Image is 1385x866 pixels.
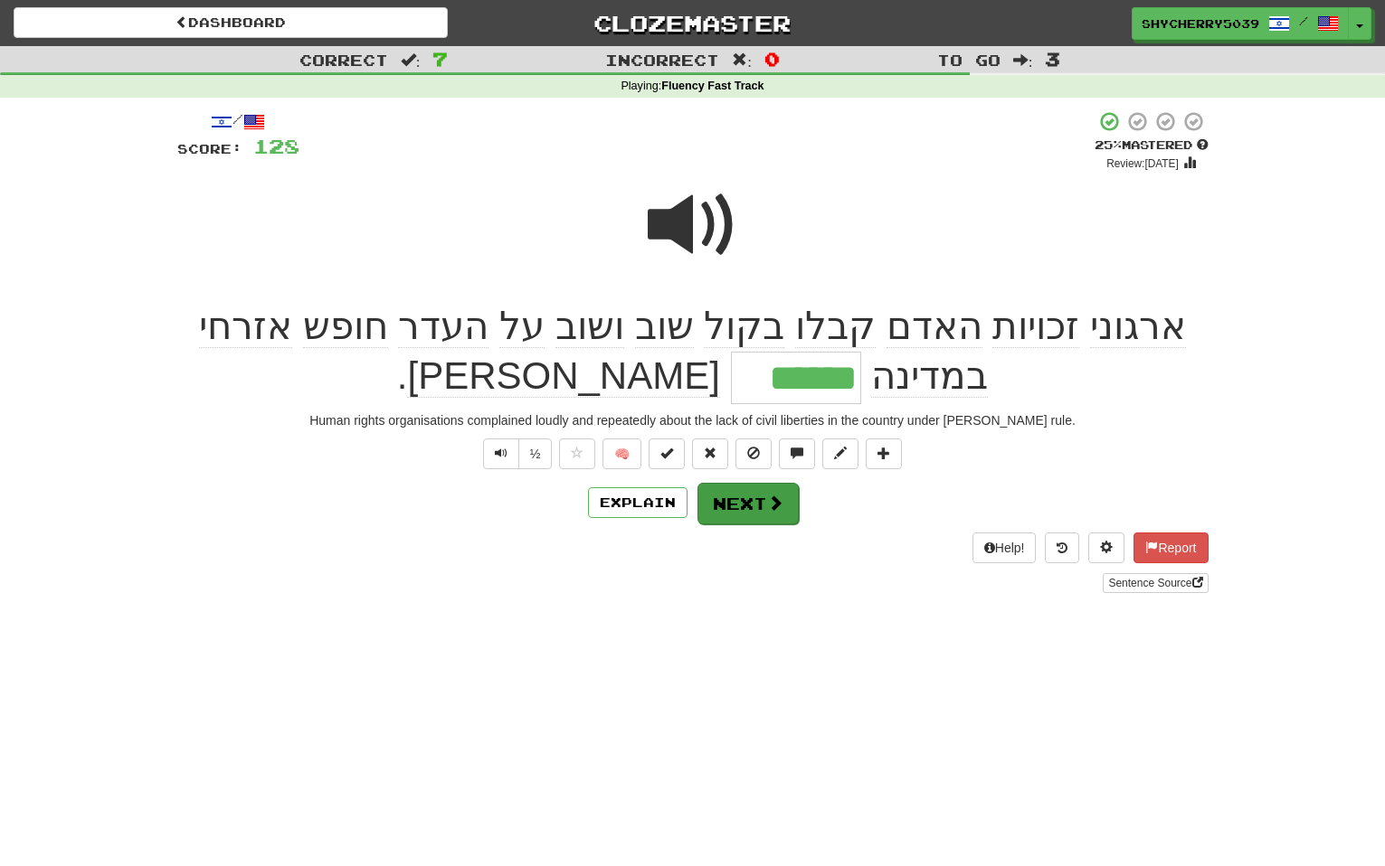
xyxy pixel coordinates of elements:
[398,305,489,348] span: העדר
[483,438,519,469] button: Play sentence audio (ctl+space)
[605,51,719,69] span: Incorrect
[779,438,815,469] button: Discuss sentence (alt+u)
[822,438,859,469] button: Edit sentence (alt+d)
[697,483,799,524] button: Next
[475,7,909,39] a: Clozemaster
[1095,137,1122,152] span: 25 %
[177,141,242,156] span: Score:
[972,532,1037,563] button: Help!
[1142,15,1259,32] span: ShyCherry5039
[704,305,784,348] span: בקול
[499,305,545,348] span: על
[1013,52,1033,68] span: :
[177,411,1209,429] div: Human rights organisations complained loudly and repeatedly about the lack of civil liberties in ...
[518,438,553,469] button: ½
[432,48,448,70] span: 7
[397,354,731,398] span: .
[588,487,688,518] button: Explain
[559,438,595,469] button: Favorite sentence (alt+f)
[1045,48,1060,70] span: 3
[866,438,902,469] button: Add to collection (alt+a)
[887,305,982,348] span: האדם
[1103,573,1208,593] a: Sentence Source
[1134,532,1208,563] button: Report
[1095,137,1209,154] div: Mastered
[937,51,1001,69] span: To go
[401,52,421,68] span: :
[649,438,685,469] button: Set this sentence to 100% Mastered (alt+m)
[1106,157,1179,170] small: Review: [DATE]
[1299,14,1308,27] span: /
[602,438,641,469] button: 🧠
[303,305,388,348] span: חופש
[177,110,299,133] div: /
[199,305,292,348] span: אזרחי
[871,354,988,398] span: במדינה
[555,305,624,348] span: ושוב
[692,438,728,469] button: Reset to 0% Mastered (alt+r)
[1045,532,1079,563] button: Round history (alt+y)
[764,48,780,70] span: 0
[992,305,1079,348] span: זכויות
[795,305,876,348] span: קבלו
[661,80,764,92] strong: Fluency Fast Track
[479,438,553,469] div: Text-to-speech controls
[253,135,299,157] span: 128
[732,52,752,68] span: :
[299,51,388,69] span: Correct
[735,438,772,469] button: Ignore sentence (alt+i)
[635,305,694,348] span: שוב
[14,7,448,38] a: Dashboard
[1132,7,1349,40] a: ShyCherry5039 /
[407,354,719,398] span: [PERSON_NAME]
[1090,305,1186,348] span: ארגוני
